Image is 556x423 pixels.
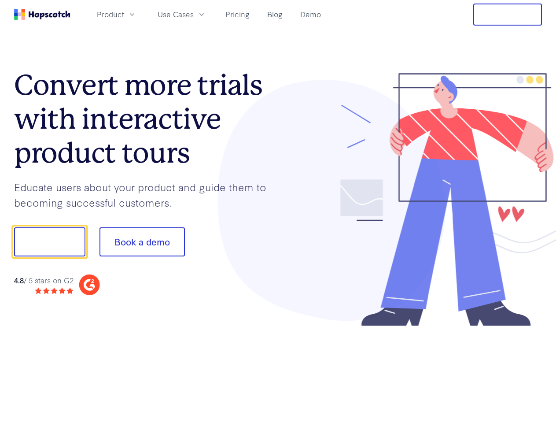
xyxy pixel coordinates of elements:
h1: Convert more trials with interactive product tours [14,68,278,170]
button: Product [92,7,142,22]
a: Pricing [222,7,253,22]
button: Book a demo [99,227,185,256]
span: Use Cases [158,9,194,20]
span: Product [97,9,124,20]
div: / 5 stars on G2 [14,275,74,286]
button: Show me! [14,227,85,256]
a: Blog [264,7,286,22]
button: Use Cases [152,7,211,22]
a: Home [14,9,70,20]
p: Educate users about your product and guide them to becoming successful customers. [14,179,278,210]
a: Demo [297,7,324,22]
button: Free Trial [473,4,542,26]
strong: 4.8 [14,275,24,285]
